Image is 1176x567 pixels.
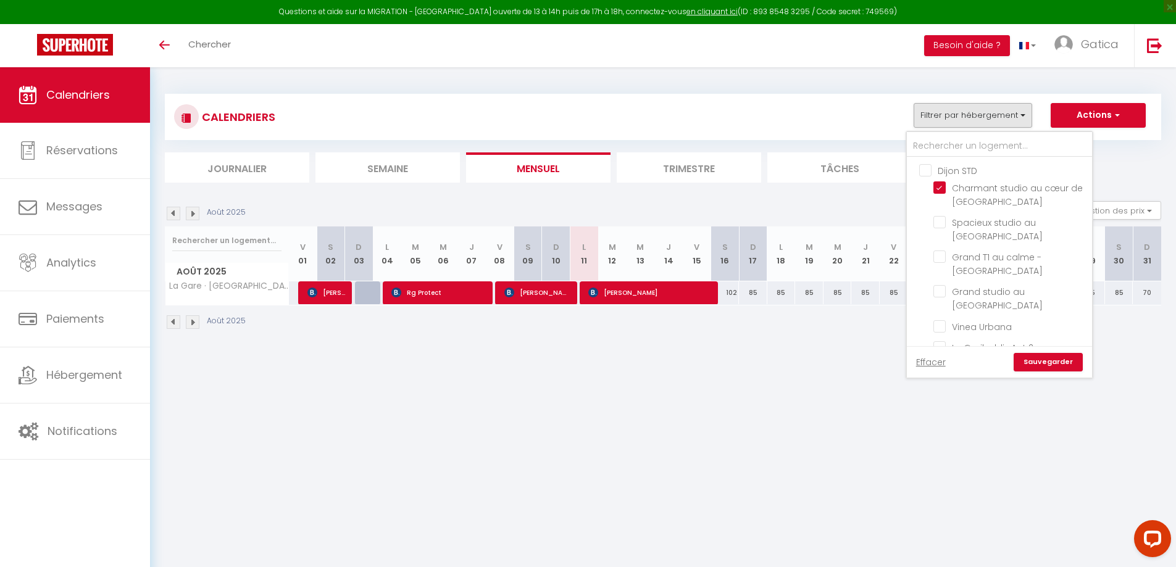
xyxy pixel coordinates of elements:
[891,241,896,253] abbr: V
[401,226,430,281] th: 05
[46,311,104,326] span: Paiements
[188,38,231,51] span: Chercher
[317,226,345,281] th: 02
[37,34,113,56] img: Super Booking
[1116,241,1122,253] abbr: S
[666,241,671,253] abbr: J
[824,226,852,281] th: 20
[440,241,447,253] abbr: M
[46,199,102,214] span: Messages
[952,251,1043,277] span: Grand T1 au calme - [GEOGRAPHIC_DATA]
[617,152,761,183] li: Trimestre
[373,226,401,281] th: 04
[767,281,796,304] div: 85
[588,281,711,304] span: [PERSON_NAME]
[514,226,542,281] th: 09
[345,226,373,281] th: 03
[1144,241,1150,253] abbr: D
[907,135,1092,157] input: Rechercher un logement...
[307,281,345,304] span: [PERSON_NAME]
[570,226,598,281] th: 11
[457,226,486,281] th: 07
[767,226,796,281] th: 18
[795,281,824,304] div: 85
[466,152,611,183] li: Mensuel
[207,207,246,218] p: Août 2025
[906,131,1093,379] div: Filtrer par hébergement
[880,281,908,304] div: 85
[1124,515,1176,567] iframe: LiveChat chat widget
[952,217,1043,242] span: Spacieux studio au [GEOGRAPHIC_DATA]
[165,263,288,281] span: Août 2025
[1051,103,1146,128] button: Actions
[46,87,110,102] span: Calendriers
[542,226,570,281] th: 10
[300,241,306,253] abbr: V
[179,24,240,67] a: Chercher
[199,103,275,131] h3: CALENDRIERS
[1105,281,1133,304] div: 85
[654,226,683,281] th: 14
[598,226,627,281] th: 12
[1147,38,1162,53] img: logout
[391,281,486,304] span: Rg Protect
[167,281,291,291] span: La Gare · [GEOGRAPHIC_DATA]: 50m2, 4 Prs, 2 Ch - Proximité cité [MEDICAL_DATA]
[46,255,96,270] span: Analytics
[711,281,739,304] div: 102
[356,241,362,253] abbr: D
[880,226,908,281] th: 22
[1069,201,1161,220] button: Gestion des prix
[1054,35,1073,54] img: ...
[750,241,756,253] abbr: D
[46,143,118,158] span: Réservations
[504,281,570,304] span: [PERSON_NAME]
[1081,36,1119,52] span: Gatica
[289,226,317,281] th: 01
[553,241,559,253] abbr: D
[385,241,389,253] abbr: L
[525,241,531,253] abbr: S
[172,230,281,252] input: Rechercher un logement...
[429,226,457,281] th: 06
[1133,226,1161,281] th: 31
[315,152,460,183] li: Semaine
[486,226,514,281] th: 08
[627,226,655,281] th: 13
[46,367,122,383] span: Hébergement
[48,423,117,439] span: Notifications
[165,152,309,183] li: Journalier
[711,226,739,281] th: 16
[469,241,474,253] abbr: J
[1045,24,1134,67] a: ... Gatica
[824,281,852,304] div: 85
[739,226,767,281] th: 17
[207,315,246,327] p: Août 2025
[834,241,841,253] abbr: M
[722,241,728,253] abbr: S
[795,226,824,281] th: 19
[1014,353,1083,371] a: Sauvegarder
[952,182,1083,208] span: Charmant studio au cœur de [GEOGRAPHIC_DATA]
[739,281,767,304] div: 85
[1133,281,1161,304] div: 70
[863,241,868,253] abbr: J
[916,355,946,369] a: Effacer
[767,152,912,183] li: Tâches
[582,241,586,253] abbr: L
[806,241,813,253] abbr: M
[609,241,616,253] abbr: M
[497,241,503,253] abbr: V
[636,241,644,253] abbr: M
[914,103,1032,128] button: Filtrer par hébergement
[1105,226,1133,281] th: 30
[683,226,711,281] th: 15
[952,286,1043,312] span: Grand studio au [GEOGRAPHIC_DATA]
[686,6,738,17] a: en cliquant ici
[412,241,419,253] abbr: M
[328,241,333,253] abbr: S
[779,241,783,253] abbr: L
[851,281,880,304] div: 85
[851,226,880,281] th: 21
[924,35,1010,56] button: Besoin d'aide ?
